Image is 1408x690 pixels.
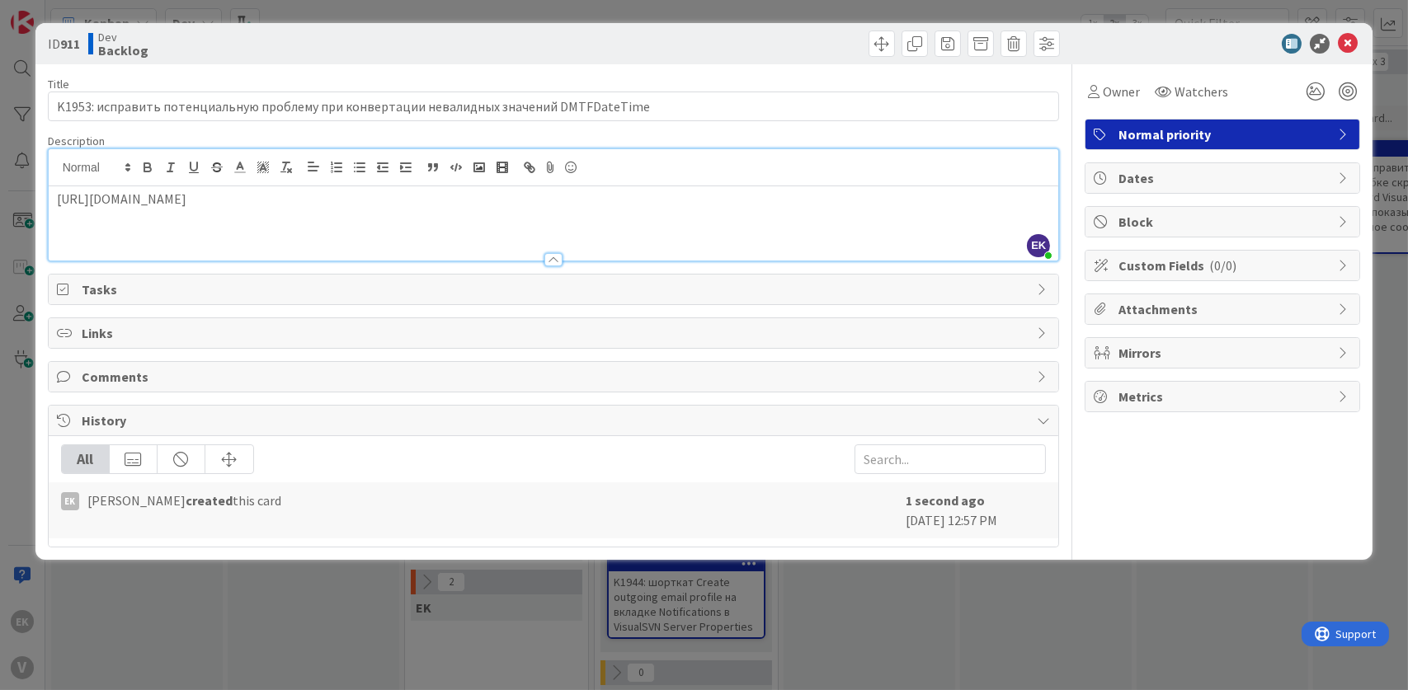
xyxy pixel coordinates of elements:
span: Watchers [1175,82,1228,101]
label: Title [48,77,69,92]
span: Dates [1118,168,1330,188]
b: 1 second ago [906,492,985,509]
span: Mirrors [1118,343,1330,363]
span: Metrics [1118,387,1330,406]
div: All [62,445,110,473]
span: Custom Fields [1118,256,1330,275]
span: Description [48,134,105,148]
span: Attachments [1118,299,1330,319]
p: [URL][DOMAIN_NAME] [57,190,1051,209]
b: 911 [60,35,80,52]
span: Links [82,323,1029,343]
b: created [186,492,233,509]
span: Dev [98,31,148,44]
span: EK [1027,234,1050,257]
span: Block [1118,212,1330,232]
span: ID [48,34,80,54]
span: Comments [82,367,1029,387]
span: Normal priority [1118,124,1330,144]
b: Backlog [98,44,148,57]
span: History [82,411,1029,430]
span: [PERSON_NAME] this card [87,491,281,510]
input: type card name here... [48,92,1060,121]
input: Search... [855,444,1046,474]
span: ( 0/0 ) [1209,257,1236,274]
div: [DATE] 12:57 PM [906,491,1046,530]
span: Owner [1103,82,1140,101]
div: EK [61,492,79,510]
span: Tasks [82,279,1029,299]
span: Support [35,2,75,22]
